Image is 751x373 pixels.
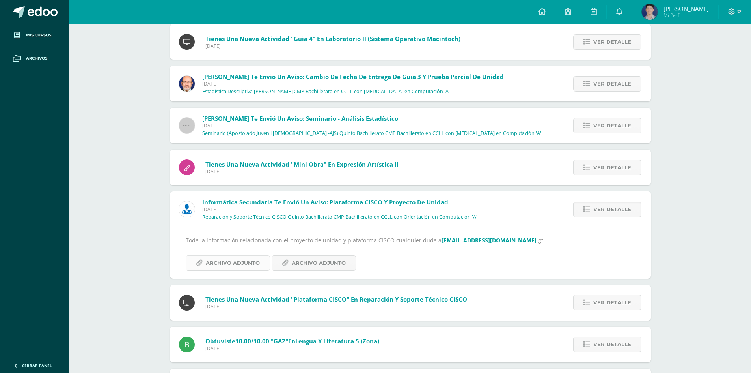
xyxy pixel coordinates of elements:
span: Archivo Adjunto [206,256,260,270]
span: [DATE] [202,206,477,213]
div: Toda la información relacionada con el proyecto de unidad y plataforma CISCO cualquier duda a ,gt [186,235,635,270]
span: Informática Secundaria te envió un aviso: Plataforma CISCO y Proyecto de unidad [202,198,448,206]
p: Seminario (Apostolado Juvenil [DEMOGRAPHIC_DATA] -AJS) Quinto Bachillerato CMP Bachillerato en CC... [202,130,541,137]
p: Reparación y Soporte Técnico CISCO Quinto Bachillerato CMP Bachillerato en CCLL con Orientación e... [202,214,477,220]
span: Ver detalle [593,77,631,91]
img: 6b7a2a75a6c7e6282b1a1fdce061224c.png [179,76,195,92]
span: Tienes una nueva actividad "Plataforma CISCO" En Reparación y Soporte Técnico CISCO [205,295,467,303]
a: Mis cursos [6,24,63,47]
img: 10c4c540e5b38394ddd0b1d0076a9043.png [642,4,658,20]
span: Archivo Adjunto [292,256,346,270]
span: Ver detalle [593,202,631,217]
span: [DATE] [202,81,504,87]
span: Obtuviste en [205,337,379,345]
span: [PERSON_NAME] te envió un aviso: Cambio de fecha de entrega de Guía 3 y Prueba Parcial de Unidad [202,73,504,81]
span: [DATE] [202,122,541,129]
p: Estadística Descriptiva [PERSON_NAME] CMP Bachillerato en CCLL con [MEDICAL_DATA] en Computación 'A' [202,88,450,95]
a: Archivo Adjunto [186,255,270,271]
span: Lengua y Literatura 5 (Zona) [295,337,379,345]
span: Tienes una nueva actividad "Mini Obra" En Expresión Artística II [205,160,399,168]
span: Ver detalle [593,337,631,352]
span: [DATE] [205,43,460,49]
img: 60x60 [179,118,195,133]
span: Ver detalle [593,118,631,133]
span: Ver detalle [593,295,631,310]
span: [PERSON_NAME] [663,5,709,13]
a: Archivo Adjunto [272,255,356,271]
a: [EMAIL_ADDRESS][DOMAIN_NAME] [442,236,537,244]
span: [PERSON_NAME] te envió un aviso: Seminario - Análisis estadístico [202,114,398,122]
span: Ver detalle [593,160,631,175]
span: Tienes una nueva actividad "Guia 4" En Laboratorio II (Sistema Operativo Macintoch) [205,35,460,43]
span: Mis cursos [26,32,51,38]
span: [DATE] [205,303,467,310]
a: Archivos [6,47,63,70]
span: Ver detalle [593,35,631,49]
span: 10.00/10.00 [235,337,269,345]
span: "GA2" [271,337,288,345]
span: [DATE] [205,345,379,352]
span: Cerrar panel [22,363,52,368]
span: Mi Perfil [663,12,709,19]
img: 6ed6846fa57649245178fca9fc9a58dd.png [179,201,195,217]
span: [DATE] [205,168,399,175]
span: Archivos [26,55,47,62]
